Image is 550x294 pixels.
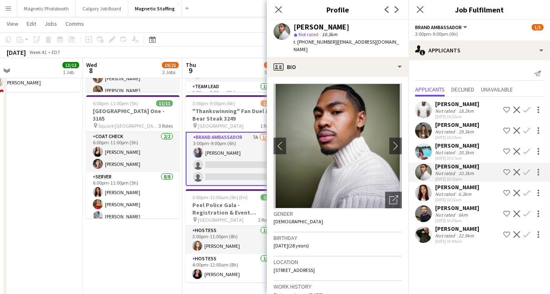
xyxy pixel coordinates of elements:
[86,172,179,285] app-card-role: Server8/86:00pm-11:00pm (5h)[PERSON_NAME][PERSON_NAME][PERSON_NAME]
[86,132,179,172] app-card-role: Coat Check2/26:00pm-11:00pm (5h)[PERSON_NAME][PERSON_NAME]
[192,100,235,106] span: 3:00pm-9:00pm (6h)
[264,69,278,75] div: 3 Jobs
[7,20,18,27] span: View
[435,135,479,140] div: [DATE] 10:24am
[274,267,315,273] span: [STREET_ADDRESS]
[86,107,179,122] h3: [GEOGRAPHIC_DATA] One - 3165
[320,31,339,37] span: 10.3km
[415,24,468,30] button: Brand Ambassador
[435,170,457,176] div: Not rated
[435,176,479,182] div: [DATE] 10:31am
[27,49,48,55] span: Week 41
[435,204,479,212] div: [PERSON_NAME]
[435,156,479,161] div: [DATE] 10:27am
[186,254,279,282] app-card-role: Hostess1/14:00pm-12:00am (8h)[PERSON_NAME]
[7,48,26,57] div: [DATE]
[85,66,97,75] span: 8
[267,4,408,15] h3: Profile
[435,163,479,170] div: [PERSON_NAME]
[41,18,60,29] a: Jobs
[435,212,457,218] div: Not rated
[65,20,84,27] span: Comms
[435,225,479,232] div: [PERSON_NAME]
[457,108,475,114] div: 18.2km
[435,142,479,149] div: [PERSON_NAME]
[23,18,40,29] a: Edit
[408,4,550,15] h3: Job Fulfilment
[435,197,479,203] div: [DATE] 10:31am
[435,183,479,191] div: [PERSON_NAME]
[261,194,272,200] span: 2/2
[415,31,543,37] div: 3:00pm-9:00pm (6h)
[184,66,196,75] span: 9
[274,283,402,290] h3: Work history
[457,232,475,239] div: 22.9km
[186,201,279,216] h3: Peel Police Gala - Registration & Event Support (3111)
[481,86,513,92] span: Unavailable
[128,0,182,17] button: Magnetic Staffing
[435,100,479,108] div: [PERSON_NAME]
[435,121,479,128] div: [PERSON_NAME]
[3,18,22,29] a: View
[274,218,323,225] span: [DEMOGRAPHIC_DATA]
[162,69,178,75] div: 2 Jobs
[457,128,475,135] div: 29.3km
[186,95,279,186] app-job-card: 3:00pm-9:00pm (6h)1/3"Thankswinning" Fan Duel & Bear Steak 3249 [GEOGRAPHIC_DATA]1 RoleBrand Amba...
[76,0,128,17] button: Calgary Job Board
[435,218,479,223] div: [DATE] 10:35am
[86,95,179,218] app-job-card: 6:00pm-11:00pm (5h)11/11[GEOGRAPHIC_DATA] One - 3165 Square [GEOGRAPHIC_DATA]3 RolesCoat Check2/2...
[186,107,279,122] h3: "Thankswinning" Fan Duel & Bear Steak 3249
[45,20,57,27] span: Jobs
[198,123,244,129] span: [GEOGRAPHIC_DATA]
[261,100,272,106] span: 1/3
[260,123,272,129] span: 1 Role
[52,49,60,55] div: EDT
[457,149,475,156] div: 20.3km
[274,210,402,217] h3: Gender
[156,100,173,106] span: 11/11
[532,24,543,30] span: 1/3
[274,84,402,208] img: Crew avatar or photo
[62,18,87,29] a: Comms
[435,149,457,156] div: Not rated
[198,217,244,223] span: [GEOGRAPHIC_DATA]
[408,40,550,60] div: Applicants
[299,31,319,37] span: Not rated
[274,258,402,266] h3: Location
[435,191,457,197] div: Not rated
[415,86,445,92] span: Applicants
[258,217,272,223] span: 2 Roles
[267,57,408,77] div: Bio
[186,61,196,69] span: Thu
[186,226,279,254] app-card-role: Hostess1/13:00pm-11:00pm (8h)[PERSON_NAME]
[93,100,138,106] span: 6:00pm-11:00pm (5h)
[435,239,479,244] div: [DATE] 10:44am
[435,114,479,119] div: [DATE] 10:22am
[63,69,79,75] div: 1 Job
[274,234,402,242] h3: Birthday
[186,189,279,282] app-job-card: 3:00pm-12:00am (9h) (Fri)2/2Peel Police Gala - Registration & Event Support (3111) [GEOGRAPHIC_DA...
[274,242,309,249] span: [DATE] (28 years)
[62,62,79,68] span: 13/13
[457,170,475,176] div: 10.3km
[294,39,337,45] span: t. [PHONE_NUMBER]
[415,24,462,30] span: Brand Ambassador
[294,23,349,31] div: [PERSON_NAME]
[192,194,248,200] span: 3:00pm-12:00am (9h) (Fri)
[86,61,97,69] span: Wed
[17,0,76,17] button: Magnetic Photobooth
[435,128,457,135] div: Not rated
[294,39,399,52] span: | [EMAIL_ADDRESS][DOMAIN_NAME]
[186,132,279,186] app-card-role: Brand Ambassador7A1/33:00pm-9:00pm (6h)[PERSON_NAME]
[264,62,278,68] span: 9/11
[98,123,159,129] span: Square [GEOGRAPHIC_DATA]
[385,192,402,208] div: Open photos pop-in
[457,212,469,218] div: 6km
[162,62,179,68] span: 19/21
[451,86,474,92] span: Declined
[457,191,473,197] div: 6.3km
[435,232,457,239] div: Not rated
